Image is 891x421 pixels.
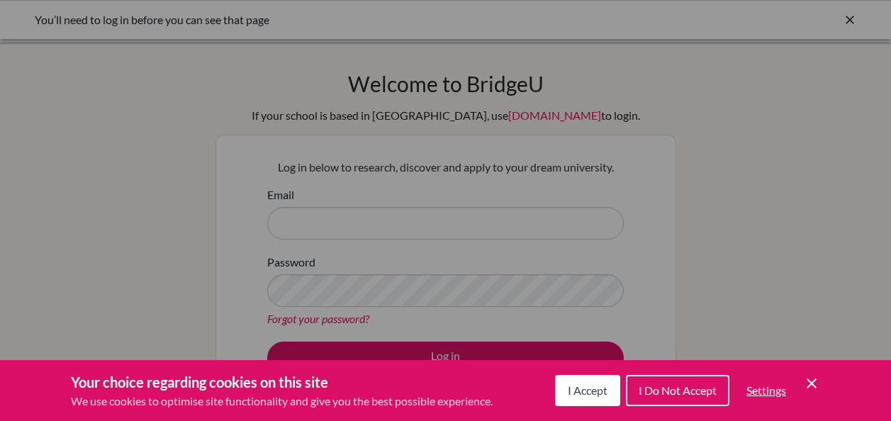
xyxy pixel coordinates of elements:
[555,375,620,406] button: I Accept
[746,383,786,397] span: Settings
[71,371,493,393] h3: Your choice regarding cookies on this site
[71,393,493,410] p: We use cookies to optimise site functionality and give you the best possible experience.
[735,376,797,405] button: Settings
[568,383,607,397] span: I Accept
[803,375,820,392] button: Save and close
[639,383,717,397] span: I Do Not Accept
[626,375,729,406] button: I Do Not Accept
